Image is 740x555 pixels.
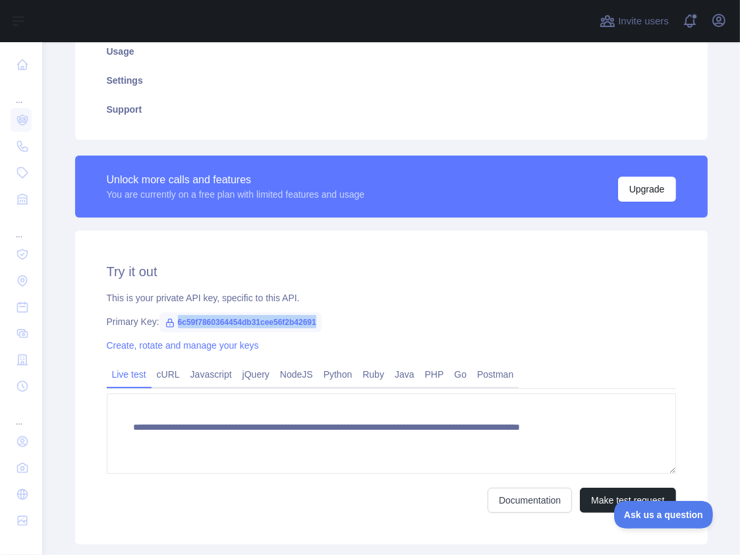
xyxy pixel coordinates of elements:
[107,291,676,305] div: This is your private API key, specific to this API.
[107,262,676,281] h2: Try it out
[275,364,318,385] a: NodeJS
[597,11,671,32] button: Invite users
[152,364,185,385] a: cURL
[580,488,675,513] button: Make test request
[237,364,275,385] a: jQuery
[11,79,32,105] div: ...
[488,488,572,513] a: Documentation
[107,364,152,385] a: Live test
[107,340,259,351] a: Create, rotate and manage your keys
[185,364,237,385] a: Javascript
[91,37,692,66] a: Usage
[614,501,714,529] iframe: Toggle Customer Support
[318,364,358,385] a: Python
[107,172,365,188] div: Unlock more calls and features
[107,315,676,328] div: Primary Key:
[618,14,669,29] span: Invite users
[420,364,449,385] a: PHP
[107,188,365,201] div: You are currently on a free plan with limited features and usage
[472,364,519,385] a: Postman
[389,364,420,385] a: Java
[159,312,322,332] span: 6c59f7860364454db31cee56f2b42691
[11,401,32,427] div: ...
[91,66,692,95] a: Settings
[618,177,676,202] button: Upgrade
[11,214,32,240] div: ...
[357,364,389,385] a: Ruby
[91,95,692,124] a: Support
[449,364,472,385] a: Go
